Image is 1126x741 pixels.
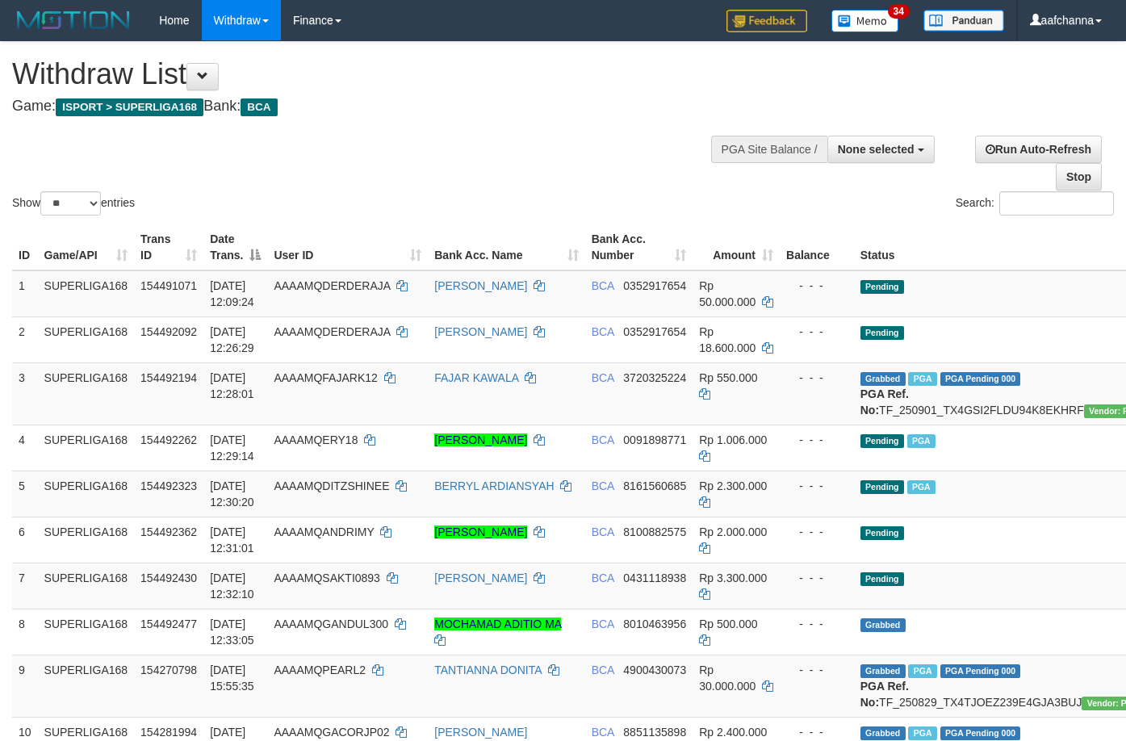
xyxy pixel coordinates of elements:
td: 8 [12,609,38,655]
span: AAAAMQSAKTI0893 [274,571,380,584]
th: User ID: activate to sort column ascending [267,224,428,270]
a: TANTIANNA DONITA [434,664,542,676]
div: - - - [786,616,848,632]
span: Rp 550.000 [699,371,757,384]
span: Rp 30.000.000 [699,664,756,693]
span: Copy 4900430073 to clipboard [623,664,686,676]
span: Copy 0431118938 to clipboard [623,571,686,584]
td: SUPERLIGA168 [38,563,135,609]
td: SUPERLIGA168 [38,609,135,655]
span: 154492362 [140,525,197,538]
a: BERRYL ARDIANSYAH [434,479,554,492]
th: Trans ID: activate to sort column ascending [134,224,203,270]
span: AAAAMQPEARL2 [274,664,366,676]
span: AAAAMQFAJARK12 [274,371,377,384]
span: Marked by aafandaneth [907,434,936,448]
span: Marked by aafandaneth [908,372,936,386]
a: Run Auto-Refresh [975,136,1102,163]
span: [DATE] 12:30:20 [210,479,254,509]
span: Rp 3.300.000 [699,571,767,584]
span: BCA [592,371,614,384]
th: Amount: activate to sort column ascending [693,224,780,270]
td: SUPERLIGA168 [38,655,135,717]
b: PGA Ref. No: [860,387,909,417]
span: ISPORT > SUPERLIGA168 [56,98,203,116]
div: - - - [786,570,848,586]
span: [DATE] 12:31:01 [210,525,254,555]
b: PGA Ref. No: [860,680,909,709]
span: Pending [860,280,904,294]
span: Copy 8851135898 to clipboard [623,726,686,739]
span: Copy 8100882575 to clipboard [623,525,686,538]
span: AAAAMQDERDERAJA [274,325,390,338]
span: 154492477 [140,617,197,630]
h1: Withdraw List [12,58,735,90]
th: Game/API: activate to sort column ascending [38,224,135,270]
select: Showentries [40,191,101,216]
span: BCA [592,479,614,492]
span: Marked by aafandaneth [907,480,936,494]
div: - - - [786,278,848,294]
span: Rp 50.000.000 [699,279,756,308]
img: panduan.png [923,10,1004,31]
td: SUPERLIGA168 [38,270,135,317]
span: 154492430 [140,571,197,584]
span: Pending [860,526,904,540]
td: 1 [12,270,38,317]
span: Copy 3720325224 to clipboard [623,371,686,384]
span: Rp 1.006.000 [699,433,767,446]
span: PGA Pending [940,372,1021,386]
span: 154492194 [140,371,197,384]
span: AAAAMQDERDERAJA [274,279,390,292]
span: Pending [860,572,904,586]
span: AAAAMQERY18 [274,433,358,446]
th: Bank Acc. Number: activate to sort column ascending [585,224,693,270]
span: Copy 0091898771 to clipboard [623,433,686,446]
th: ID [12,224,38,270]
input: Search: [999,191,1114,216]
label: Show entries [12,191,135,216]
th: Bank Acc. Name: activate to sort column ascending [428,224,584,270]
div: PGA Site Balance / [711,136,827,163]
span: BCA [592,571,614,584]
span: AAAAMQGANDUL300 [274,617,388,630]
span: Rp 2.000.000 [699,525,767,538]
span: 34 [888,4,910,19]
a: Stop [1056,163,1102,190]
td: SUPERLIGA168 [38,471,135,517]
span: Marked by aafnonsreyleab [908,726,936,740]
a: [PERSON_NAME] [434,433,527,446]
td: 7 [12,563,38,609]
span: 154492323 [140,479,197,492]
td: SUPERLIGA168 [38,517,135,563]
span: 154492262 [140,433,197,446]
span: Grabbed [860,372,906,386]
span: BCA [592,325,614,338]
div: - - - [786,432,848,448]
span: [DATE] 12:09:24 [210,279,254,308]
span: 154492092 [140,325,197,338]
span: BCA [592,433,614,446]
td: 2 [12,316,38,362]
span: Grabbed [860,618,906,632]
span: Grabbed [860,726,906,740]
div: - - - [786,662,848,678]
div: - - - [786,724,848,740]
a: [PERSON_NAME] [434,525,527,538]
span: Pending [860,434,904,448]
th: Date Trans.: activate to sort column descending [203,224,267,270]
span: [DATE] 12:28:01 [210,371,254,400]
img: Feedback.jpg [726,10,807,32]
img: MOTION_logo.png [12,8,135,32]
span: Copy 0352917654 to clipboard [623,279,686,292]
span: BCA [592,279,614,292]
div: - - - [786,524,848,540]
a: MOCHAMAD ADITIO MA [434,617,561,630]
button: None selected [827,136,935,163]
span: Marked by aafmaleo [908,664,936,678]
span: AAAAMQDITZSHINEE [274,479,389,492]
span: None selected [838,143,915,156]
td: 5 [12,471,38,517]
span: [DATE] 12:33:05 [210,617,254,647]
span: [DATE] 12:32:10 [210,571,254,601]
